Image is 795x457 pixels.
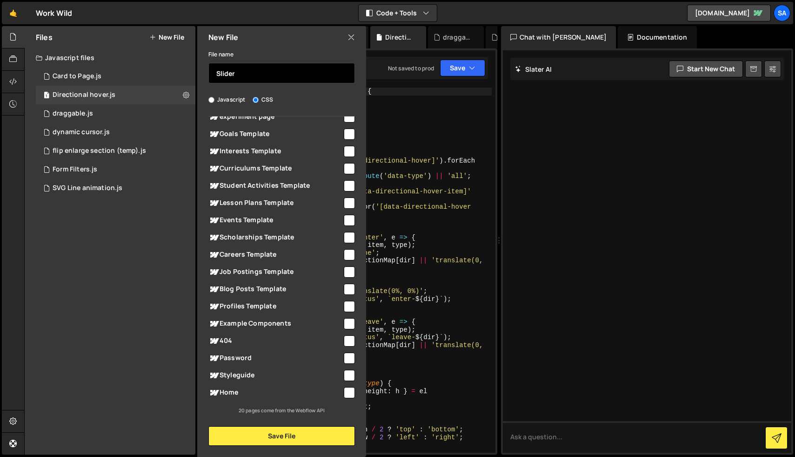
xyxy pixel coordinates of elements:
[440,60,485,76] button: Save
[253,97,259,103] input: CSS
[208,95,246,104] label: Javascript
[239,407,325,414] small: 20 pages come from the Webflow API
[53,72,101,81] div: Card to Page.js
[36,123,195,142] div: 16508/45376.js
[149,34,184,41] button: New File
[36,160,195,179] div: Form Filters.js
[208,163,342,174] span: Curriculums Template
[53,91,115,99] div: Directional hover.js
[618,26,696,48] div: Documentation
[208,426,355,446] button: Save File
[385,33,415,42] div: Directional hover.js
[443,33,473,42] div: draggable.js
[36,7,72,19] div: Work Wild
[53,165,97,174] div: Form Filters.js
[515,65,552,74] h2: Slater AI
[501,26,616,48] div: Chat with [PERSON_NAME]
[208,370,342,381] span: Styleguide
[208,232,342,243] span: Scholarships Template
[208,249,342,260] span: Careers Template
[208,215,342,226] span: Events Template
[53,109,93,118] div: draggable.js
[208,63,355,83] input: Name
[25,48,195,67] div: Javascript files
[359,5,437,21] button: Code + Tools
[208,387,342,398] span: Home
[208,50,234,59] label: File name
[44,92,49,100] span: 1
[2,2,25,24] a: 🤙
[687,5,771,21] a: [DOMAIN_NAME]
[208,129,342,140] span: Goals Template
[669,61,743,77] button: Start new chat
[208,32,238,42] h2: New File
[36,142,195,160] div: 16508/45391.js
[253,95,273,104] label: CSS
[208,97,214,103] input: Javascript
[774,5,790,21] a: Sa
[36,67,195,86] div: Card to Page.js
[208,335,342,347] span: 404
[208,198,342,209] span: Lesson Plans Template
[36,104,195,123] div: 16508/45375.js
[208,353,342,364] span: Password
[208,180,342,191] span: Student Activities Template
[36,32,53,42] h2: Files
[388,64,434,72] div: Not saved to prod
[53,184,122,192] div: SVG Line animation.js
[208,301,342,312] span: Profiles Template
[208,318,342,329] span: Example Components
[208,266,342,278] span: Job Postings Template
[53,147,146,155] div: flip enlarge section (temp).js
[36,179,195,198] div: SVG Line animation.js
[36,86,195,104] div: Directional hover.js
[208,146,342,157] span: Interests Template
[208,111,342,123] span: experiment page
[208,284,342,295] span: Blog Posts Template
[53,128,110,136] div: dynamic cursor.js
